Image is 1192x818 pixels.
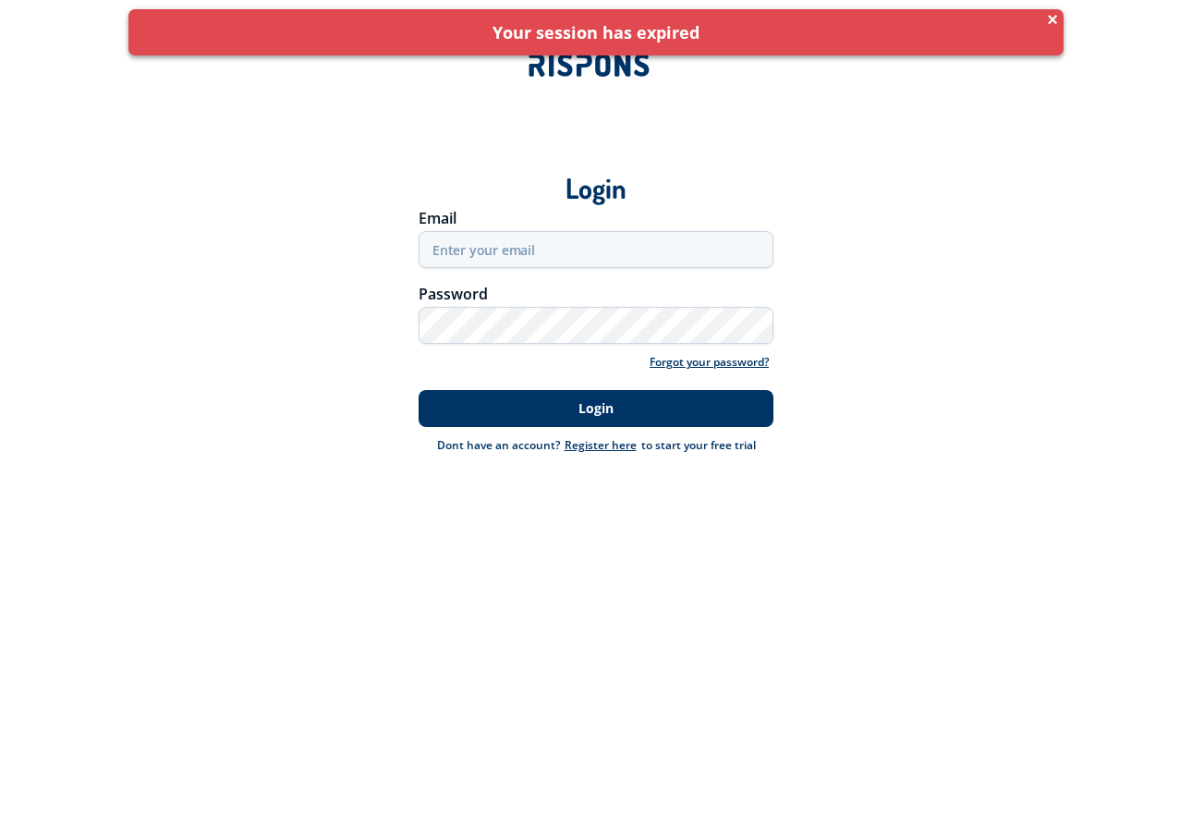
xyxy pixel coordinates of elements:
[419,231,773,268] input: Enter your email
[560,436,756,455] div: to start your free trial
[437,436,560,455] div: Dont have an account?
[560,437,641,453] a: Register here
[419,211,773,226] div: Email
[419,287,773,301] div: Password
[1046,13,1059,26] span: ×
[419,390,773,427] button: Login
[645,353,773,372] a: Forgot your password?
[142,23,1050,42] div: Your session has expired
